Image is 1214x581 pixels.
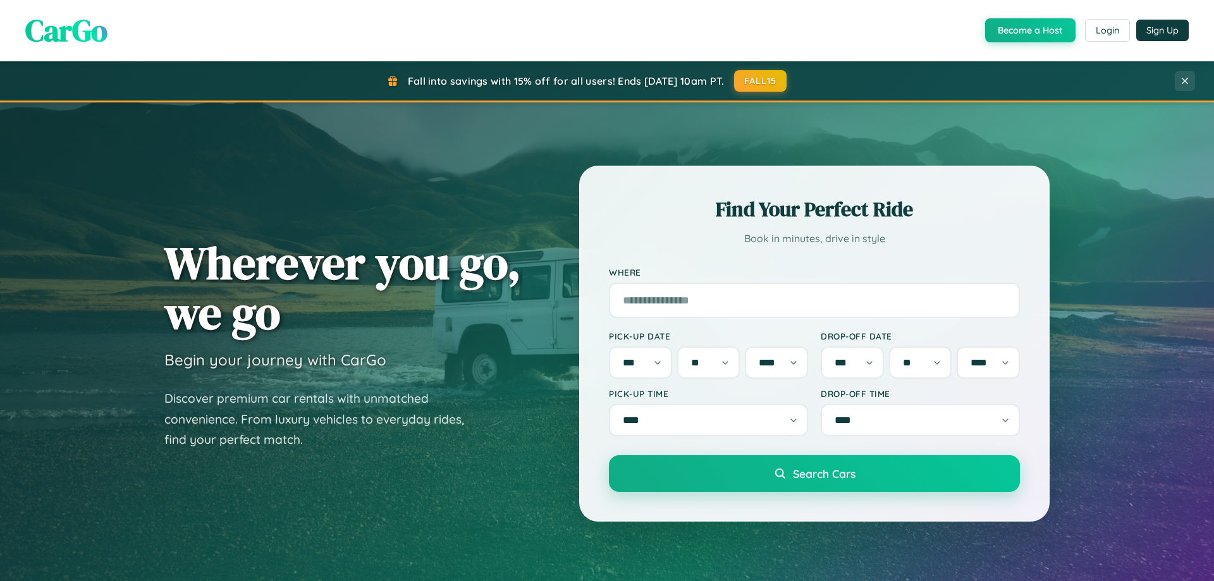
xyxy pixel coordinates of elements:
h3: Begin your journey with CarGo [164,350,386,369]
button: Login [1085,19,1130,42]
label: Drop-off Time [821,388,1020,399]
h1: Wherever you go, we go [164,238,521,338]
label: Where [609,267,1020,278]
label: Pick-up Time [609,388,808,399]
span: Search Cars [793,467,855,480]
h2: Find Your Perfect Ride [609,195,1020,223]
button: FALL15 [734,70,787,92]
span: Fall into savings with 15% off for all users! Ends [DATE] 10am PT. [408,75,725,87]
label: Drop-off Date [821,331,1020,341]
p: Book in minutes, drive in style [609,229,1020,248]
button: Become a Host [985,18,1076,42]
span: CarGo [25,9,107,51]
button: Sign Up [1136,20,1189,41]
label: Pick-up Date [609,331,808,341]
p: Discover premium car rentals with unmatched convenience. From luxury vehicles to everyday rides, ... [164,388,481,450]
button: Search Cars [609,455,1020,492]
